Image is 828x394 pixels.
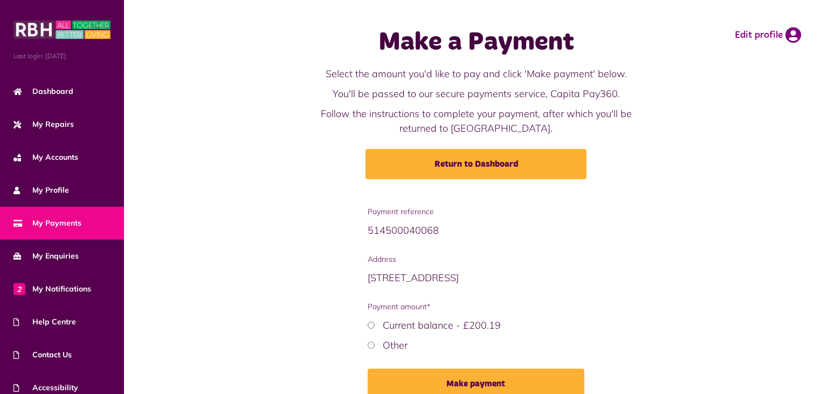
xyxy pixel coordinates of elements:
[13,51,111,61] span: Last login: [DATE]
[13,185,69,196] span: My Profile
[383,339,408,351] label: Other
[13,19,111,40] img: MyRBH
[13,218,81,229] span: My Payments
[311,66,641,81] p: Select the amount you'd like to pay and click 'Make payment' below.
[13,382,78,393] span: Accessibility
[368,224,439,236] span: 514500040068
[368,254,584,265] span: Address
[365,149,586,179] a: Return to Dashboard
[13,283,25,295] span: 2
[368,301,584,313] span: Payment amount*
[368,206,584,218] span: Payment reference
[311,106,641,135] p: Follow the instructions to complete your payment, after which you'll be returned to [GEOGRAPHIC_D...
[383,319,501,331] label: Current balance - £200.19
[13,316,76,328] span: Help Centre
[311,86,641,101] p: You'll be passed to our secure payments service, Capita Pay360.
[13,152,78,163] span: My Accounts
[13,349,72,361] span: Contact Us
[735,27,801,43] a: Edit profile
[13,119,74,130] span: My Repairs
[13,283,91,295] span: My Notifications
[13,86,73,97] span: Dashboard
[13,250,79,262] span: My Enquiries
[368,271,459,284] span: [STREET_ADDRESS]
[311,27,641,58] h1: Make a Payment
